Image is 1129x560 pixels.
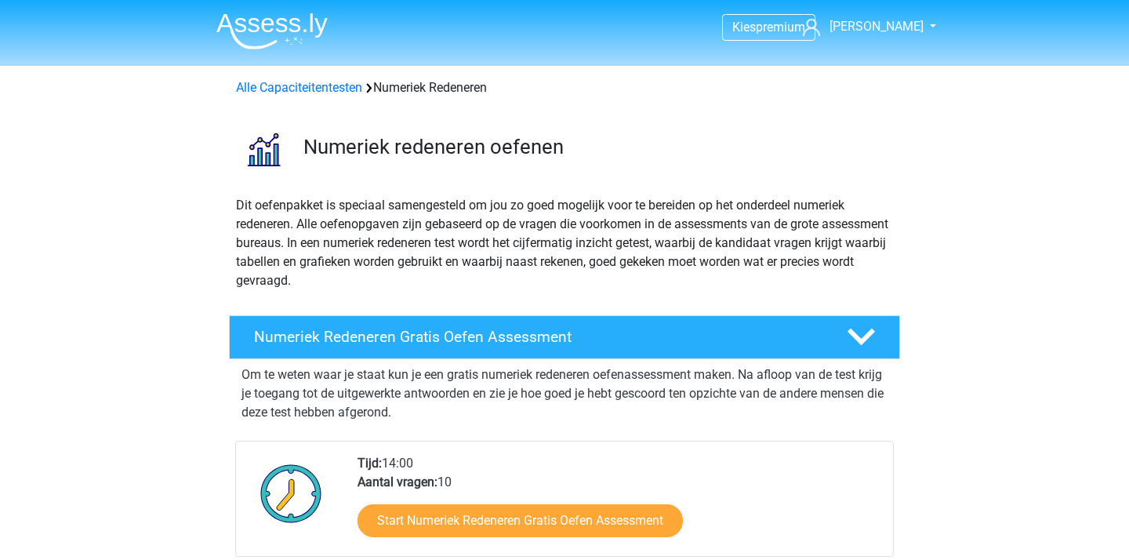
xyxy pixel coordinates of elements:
div: 14:00 10 [346,454,892,556]
h3: Numeriek redeneren oefenen [303,135,888,159]
a: Numeriek Redeneren Gratis Oefen Assessment [223,315,906,359]
b: Aantal vragen: [358,475,437,489]
span: premium [756,20,805,35]
span: [PERSON_NAME] [830,19,924,34]
p: Dit oefenpakket is speciaal samengesteld om jou zo goed mogelijk voor te bereiden op het onderdee... [236,196,893,290]
img: Assessly [216,13,328,49]
a: Start Numeriek Redeneren Gratis Oefen Assessment [358,504,683,537]
b: Tijd: [358,456,382,471]
span: Kies [732,20,756,35]
a: Kiespremium [723,16,815,38]
h4: Numeriek Redeneren Gratis Oefen Assessment [254,328,822,346]
img: Klok [252,454,331,533]
a: Alle Capaciteitentesten [236,80,362,95]
p: Om te weten waar je staat kun je een gratis numeriek redeneren oefenassessment maken. Na afloop v... [241,365,888,422]
a: [PERSON_NAME] [797,17,925,36]
div: Numeriek Redeneren [230,78,899,97]
img: numeriek redeneren [230,116,296,183]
